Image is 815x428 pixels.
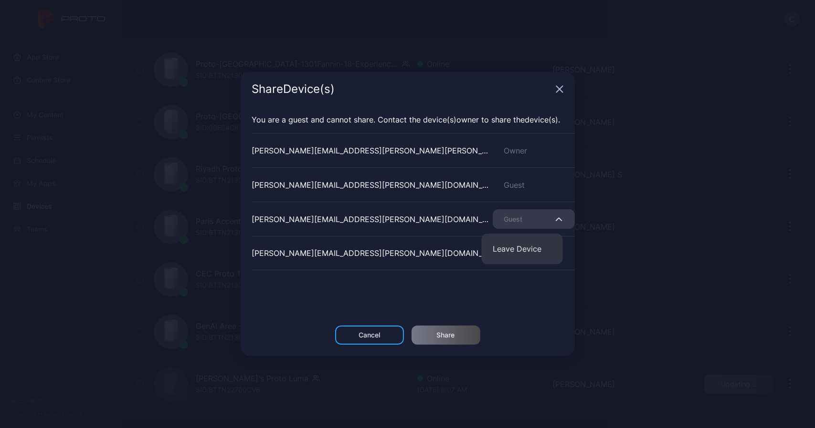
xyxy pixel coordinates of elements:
div: Share Device (s) [252,83,552,95]
button: Share [412,326,480,345]
p: You are a guest and cannot share. Contact the owner to share the . [252,114,563,125]
div: Cancel [359,331,380,339]
div: Guest [493,179,575,191]
button: Leave Device [481,234,562,264]
div: [PERSON_NAME][EMAIL_ADDRESS][PERSON_NAME][DOMAIN_NAME] [252,247,493,259]
div: [PERSON_NAME][EMAIL_ADDRESS][PERSON_NAME][PERSON_NAME][DOMAIN_NAME] [252,145,493,156]
div: [PERSON_NAME][EMAIL_ADDRESS][PERSON_NAME][DOMAIN_NAME] [252,179,493,191]
div: Owner [493,145,575,156]
span: Device (s) [525,115,559,124]
div: [PERSON_NAME][EMAIL_ADDRESS][PERSON_NAME][DOMAIN_NAME] [252,214,493,225]
div: Share [437,331,455,339]
button: Cancel [335,326,404,345]
span: Device (s) [423,115,457,124]
button: Guest [493,209,575,229]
